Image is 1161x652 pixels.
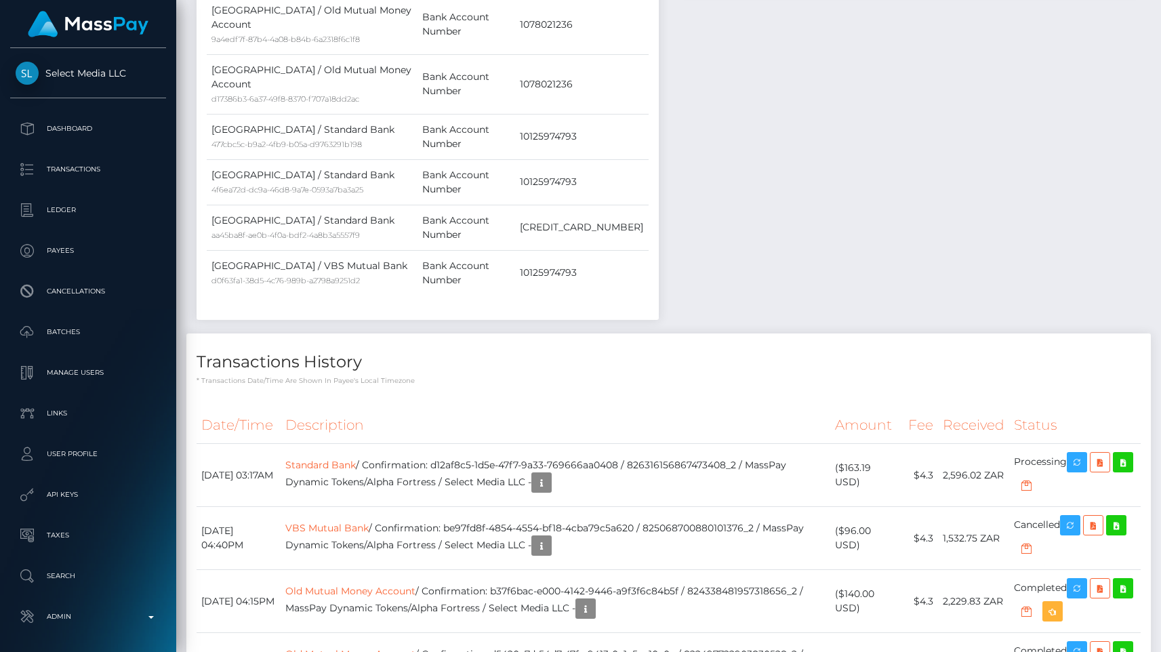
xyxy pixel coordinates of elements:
[10,274,166,308] a: Cancellations
[285,459,356,471] a: Standard Bank
[16,281,161,302] p: Cancellations
[10,67,166,79] span: Select Media LLC
[515,159,648,205] td: 10125974793
[10,478,166,512] a: API Keys
[281,407,830,444] th: Description
[207,159,417,205] td: [GEOGRAPHIC_DATA] / Standard Bank
[16,607,161,627] p: Admin
[515,205,648,250] td: [CREDIT_CARD_NUMBER]
[207,54,417,114] td: [GEOGRAPHIC_DATA] / Old Mutual Money Account
[16,62,39,85] img: Select Media LLC
[10,193,166,227] a: Ledger
[211,140,362,149] small: 477cbc5c-b9a2-4fb9-b05a-d9763291b198
[16,241,161,261] p: Payees
[207,205,417,250] td: [GEOGRAPHIC_DATA] / Standard Bank
[285,522,369,534] a: VBS Mutual Bank
[10,315,166,349] a: Batches
[16,119,161,139] p: Dashboard
[10,600,166,634] a: Admin
[16,525,161,546] p: Taxes
[211,185,363,195] small: 4f6ea72d-dc9a-46d8-9a7e-0593a7ba3a25
[285,585,415,597] a: Old Mutual Money Account
[1009,570,1141,633] td: Completed
[903,507,938,570] td: $4.3
[16,444,161,464] p: User Profile
[16,403,161,424] p: Links
[515,54,648,114] td: 1078021236
[903,570,938,633] td: $4.3
[10,518,166,552] a: Taxes
[1009,444,1141,507] td: Processing
[515,250,648,296] td: 10125974793
[417,54,516,114] td: Bank Account Number
[938,570,1009,633] td: 2,229.83 ZAR
[16,566,161,586] p: Search
[28,11,148,37] img: MassPay Logo
[830,570,903,633] td: ($140.00 USD)
[281,570,830,633] td: / Confirmation: b37f6bac-e000-4142-9446-a9f3f6c84b5f / 824338481957318656_2 / MassPay Dynamic Tok...
[938,507,1009,570] td: 1,532.75 ZAR
[515,114,648,159] td: 10125974793
[197,444,281,507] td: [DATE] 03:17AM
[197,570,281,633] td: [DATE] 04:15PM
[16,322,161,342] p: Batches
[10,559,166,593] a: Search
[281,444,830,507] td: / Confirmation: d12af8c5-1d5e-47f7-9a33-769666aa0408 / 826316156867473408_2 / MassPay Dynamic Tok...
[903,407,938,444] th: Fee
[16,363,161,383] p: Manage Users
[938,407,1009,444] th: Received
[10,356,166,390] a: Manage Users
[281,507,830,570] td: / Confirmation: be97fd8f-4854-4554-bf18-4cba79c5a620 / 825068700880101376_2 / MassPay Dynamic Tok...
[207,114,417,159] td: [GEOGRAPHIC_DATA] / Standard Bank
[830,507,903,570] td: ($96.00 USD)
[10,112,166,146] a: Dashboard
[10,234,166,268] a: Payees
[211,230,360,240] small: aa45ba8f-ae0b-4f0a-bdf2-4a8b3a5557f9
[16,485,161,505] p: API Keys
[417,159,516,205] td: Bank Account Number
[197,350,1141,374] h4: Transactions History
[10,152,166,186] a: Transactions
[10,437,166,471] a: User Profile
[830,444,903,507] td: ($163.19 USD)
[16,159,161,180] p: Transactions
[211,94,359,104] small: d17386b3-6a37-49f8-8370-f707a18dd2ac
[197,507,281,570] td: [DATE] 04:40PM
[211,35,360,44] small: 9a4edf7f-87b4-4a08-b84b-6a2318f6c1f8
[197,407,281,444] th: Date/Time
[938,444,1009,507] td: 2,596.02 ZAR
[903,444,938,507] td: $4.3
[1009,507,1141,570] td: Cancelled
[10,396,166,430] a: Links
[1009,407,1141,444] th: Status
[417,250,516,296] td: Bank Account Number
[417,205,516,250] td: Bank Account Number
[197,375,1141,386] p: * Transactions date/time are shown in payee's local timezone
[830,407,903,444] th: Amount
[207,250,417,296] td: [GEOGRAPHIC_DATA] / VBS Mutual Bank
[211,276,360,285] small: d0f63fa1-38d5-4c76-989b-a2798a9251d2
[16,200,161,220] p: Ledger
[417,114,516,159] td: Bank Account Number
